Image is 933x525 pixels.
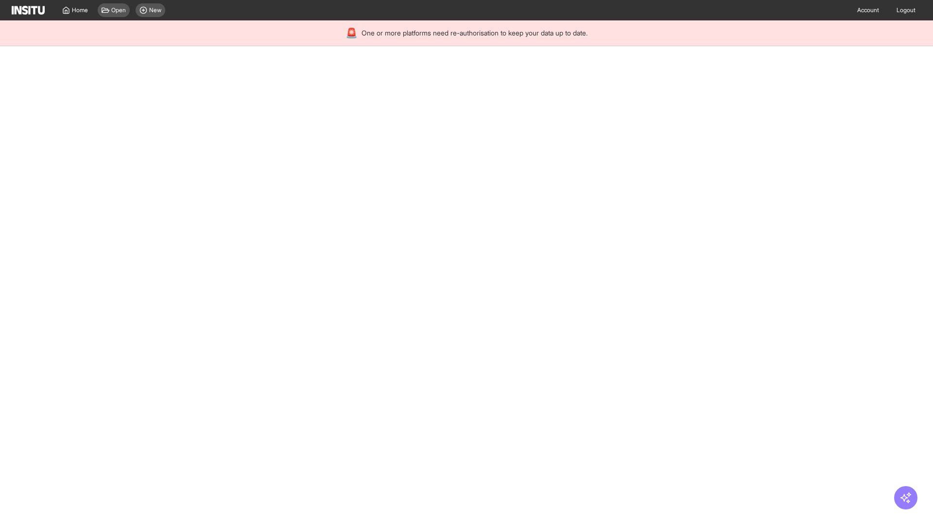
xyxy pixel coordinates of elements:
[12,6,45,15] img: Logo
[362,28,587,38] span: One or more platforms need re-authorisation to keep your data up to date.
[72,6,88,14] span: Home
[346,26,358,40] div: 🚨
[149,6,161,14] span: New
[111,6,126,14] span: Open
